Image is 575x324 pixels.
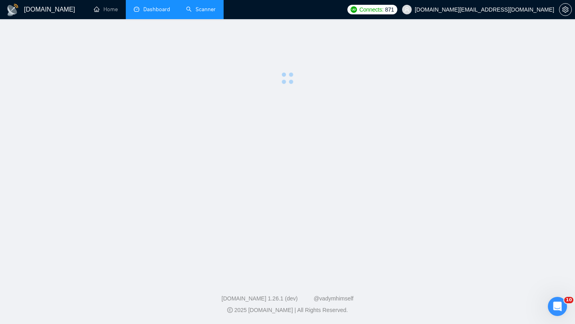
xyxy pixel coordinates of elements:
a: @vadymhimself [313,295,353,302]
button: setting [559,3,572,16]
a: setting [559,6,572,13]
span: Dashboard [143,6,170,13]
span: dashboard [134,6,139,12]
span: copyright [227,307,233,313]
span: user [404,7,410,12]
iframe: Intercom live chat [548,297,567,316]
span: Connects: [359,5,383,14]
a: searchScanner [186,6,216,13]
img: logo [6,4,19,16]
span: setting [559,6,571,13]
span: 10 [564,297,573,303]
span: 871 [385,5,394,14]
img: upwork-logo.png [351,6,357,13]
a: homeHome [94,6,118,13]
a: [DOMAIN_NAME] 1.26.1 (dev) [222,295,298,302]
div: 2025 [DOMAIN_NAME] | All Rights Reserved. [6,306,569,314]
